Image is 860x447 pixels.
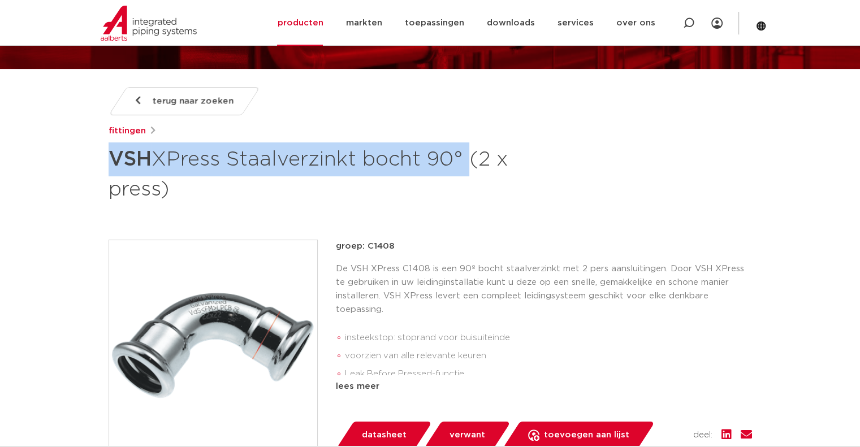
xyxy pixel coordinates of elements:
[153,92,234,110] span: terug naar zoeken
[544,426,629,444] span: toevoegen aan lijst
[345,347,752,365] li: voorzien van alle relevante keuren
[336,380,752,393] div: lees meer
[450,426,485,444] span: verwant
[693,428,712,442] span: deel:
[109,124,146,138] a: fittingen
[336,262,752,316] p: De VSH XPress C1408 is een 90º bocht staalverzinkt met 2 pers aansluitingen. Door VSH XPress te g...
[345,329,752,347] li: insteekstop: stoprand voor buisuiteinde
[109,142,533,203] h1: XPress Staalverzinkt bocht 90° (2 x press)
[108,87,260,115] a: terug naar zoeken
[345,365,752,383] li: Leak Before Pressed-functie
[362,426,407,444] span: datasheet
[336,240,752,253] p: groep: C1408
[109,149,152,170] strong: VSH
